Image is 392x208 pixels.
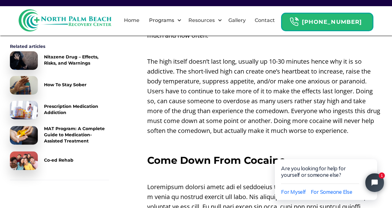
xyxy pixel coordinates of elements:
div: MAT Program: A Complete Guide to Medication-Assisted Treatment [44,125,109,144]
iframe: Tidio Chat [262,139,392,208]
a: Nitazene Drug – Effects, Risks, and Warnings [10,51,109,70]
a: Gallery [225,11,249,30]
a: Prescription Medication Addiction [10,101,109,119]
div: Related articles [10,43,109,49]
a: Contact [251,11,279,30]
div: Resources [183,11,224,30]
div: Programs [148,17,176,24]
img: Header Calendar Icons [289,17,299,27]
a: Co-ed Rehab [10,151,109,170]
p: The high itself doesn’t last long, usually up 10-30 minutes hence why it is so addictive. The sho... [147,57,382,136]
strong: Come Down From Cocaine [147,154,285,166]
p: ‍ [147,44,382,53]
strong: [PHONE_NUMBER] [302,19,362,25]
div: How To Stay Sober [44,82,86,88]
div: Nitazene Drug – Effects, Risks, and Warnings [44,54,109,66]
div: Prescription Medication Addiction [44,103,109,116]
a: How To Stay Sober [10,76,109,95]
a: MAT Program: A Complete Guide to Medication-Assisted Treatment [10,125,109,145]
p: ‍ [147,169,382,179]
a: Home [120,11,143,30]
a: Header Calendar Icons[PHONE_NUMBER] [281,10,373,31]
div: Programs [144,11,183,30]
p: ‍ [147,139,382,149]
div: Resources [187,17,216,24]
div: Co-ed Rehab [44,157,73,163]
